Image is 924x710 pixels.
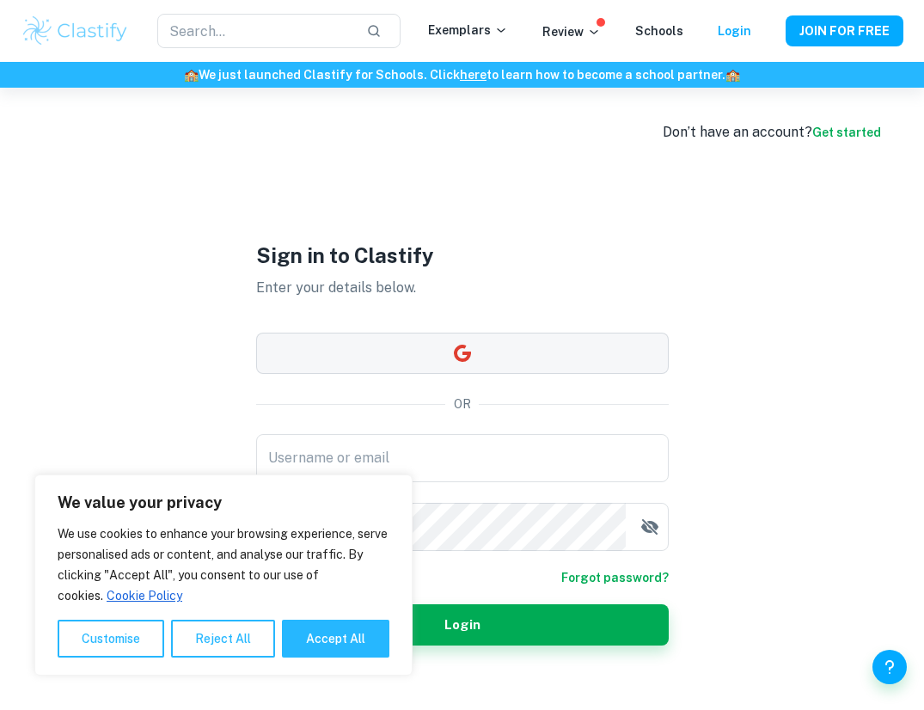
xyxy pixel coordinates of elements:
div: We value your privacy [34,474,413,676]
span: 🏫 [184,68,199,82]
a: Schools [635,24,683,38]
p: We use cookies to enhance your browsing experience, serve personalised ads or content, and analys... [58,523,389,606]
p: Enter your details below. [256,278,669,298]
p: Review [542,22,601,41]
h6: We just launched Clastify for Schools. Click to learn how to become a school partner. [3,65,921,84]
button: JOIN FOR FREE [786,15,903,46]
button: Accept All [282,620,389,658]
span: 🏫 [725,68,740,82]
a: here [460,68,486,82]
h1: Sign in to Clastify [256,240,669,271]
a: Forgot password? [561,568,669,587]
div: Don’t have an account? [663,122,881,143]
button: Reject All [171,620,275,658]
a: Cookie Policy [106,588,183,603]
input: Search... [157,14,353,48]
button: Login [256,604,669,646]
p: Exemplars [428,21,508,40]
button: Help and Feedback [872,650,907,684]
p: We value your privacy [58,493,389,513]
a: Login [718,24,751,38]
p: OR [454,395,471,413]
a: Get started [812,125,881,139]
img: Clastify logo [21,14,130,48]
button: Customise [58,620,164,658]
